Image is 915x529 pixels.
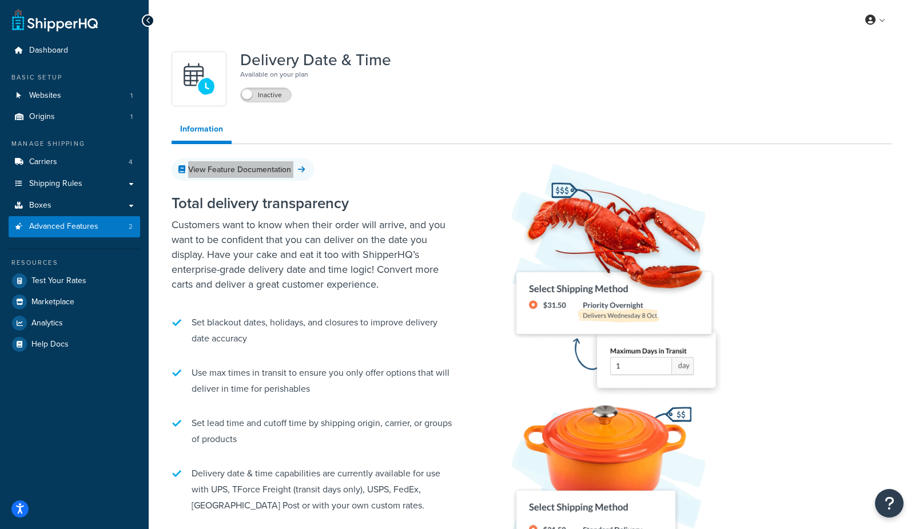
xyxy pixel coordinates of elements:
[29,91,61,101] span: Websites
[9,216,140,237] a: Advanced Features2
[240,69,391,80] p: Available on your plan
[9,258,140,268] div: Resources
[179,59,219,99] img: gfkeb5ejjkALwAAAABJRU5ErkJggg==
[29,222,98,232] span: Advanced Features
[172,359,457,403] li: Use max times in transit to ensure you only offer options that will deliver in time for perishables
[9,139,140,149] div: Manage Shipping
[9,173,140,194] a: Shipping Rules
[240,51,391,69] h1: Delivery Date & Time
[172,118,232,144] a: Information
[172,217,457,292] p: Customers want to know when their order will arrive, and you want to be confident that you can de...
[29,157,57,167] span: Carriers
[172,460,457,519] li: Delivery date & time capabilities are currently available for use with UPS, TForce Freight (trans...
[172,309,457,352] li: Set blackout dates, holidays, and closures to improve delivery date accuracy
[129,157,133,167] span: 4
[29,179,82,189] span: Shipping Rules
[130,112,133,122] span: 1
[9,40,140,61] a: Dashboard
[29,46,68,55] span: Dashboard
[241,88,291,102] label: Inactive
[172,409,457,453] li: Set lead time and cutoff time by shipping origin, carrier, or groups of products
[31,319,63,328] span: Analytics
[9,216,140,237] li: Advanced Features
[130,91,133,101] span: 1
[9,292,140,312] a: Marketplace
[9,334,140,355] a: Help Docs
[9,106,140,128] a: Origins1
[9,106,140,128] li: Origins
[129,222,133,232] span: 2
[31,340,69,349] span: Help Docs
[9,313,140,333] a: Analytics
[31,276,86,286] span: Test Your Rates
[875,489,904,518] button: Open Resource Center
[9,152,140,173] a: Carriers4
[172,158,315,181] a: View Feature Documentation
[31,297,74,307] span: Marketplace
[9,85,140,106] a: Websites1
[9,152,140,173] li: Carriers
[172,195,457,212] h2: Total delivery transparency
[29,112,55,122] span: Origins
[9,195,140,216] a: Boxes
[9,271,140,291] a: Test Your Rates
[9,73,140,82] div: Basic Setup
[9,85,140,106] li: Websites
[29,201,51,210] span: Boxes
